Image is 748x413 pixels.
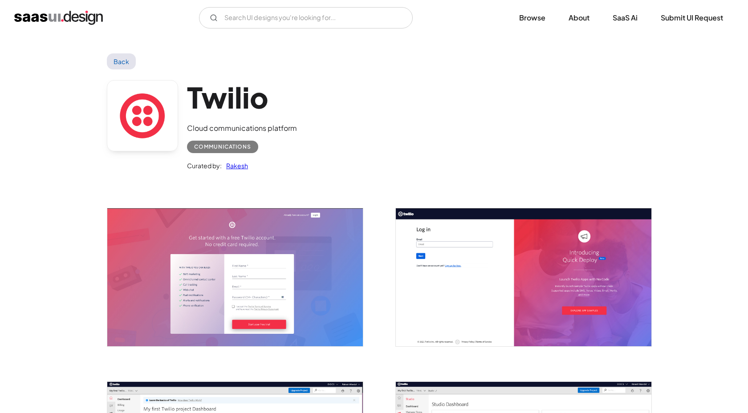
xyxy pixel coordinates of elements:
[187,80,297,114] h1: Twilio
[199,7,413,28] input: Search UI designs you're looking for...
[107,208,363,346] a: open lightbox
[396,208,651,346] a: open lightbox
[107,53,136,69] a: Back
[222,160,248,171] a: Rakesh
[199,7,413,28] form: Email Form
[107,208,363,346] img: 6016a61faade42dee78062f2_Twilio-Signup.jpg
[396,208,651,346] img: 6016a61fa2b63ef88314793b_Twilio-login.jpg
[602,8,648,28] a: SaaS Ai
[14,11,103,25] a: home
[187,123,297,134] div: Cloud communications platform
[558,8,600,28] a: About
[187,160,222,171] div: Curated by:
[508,8,556,28] a: Browse
[650,8,734,28] a: Submit UI Request
[194,142,251,152] div: Communications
